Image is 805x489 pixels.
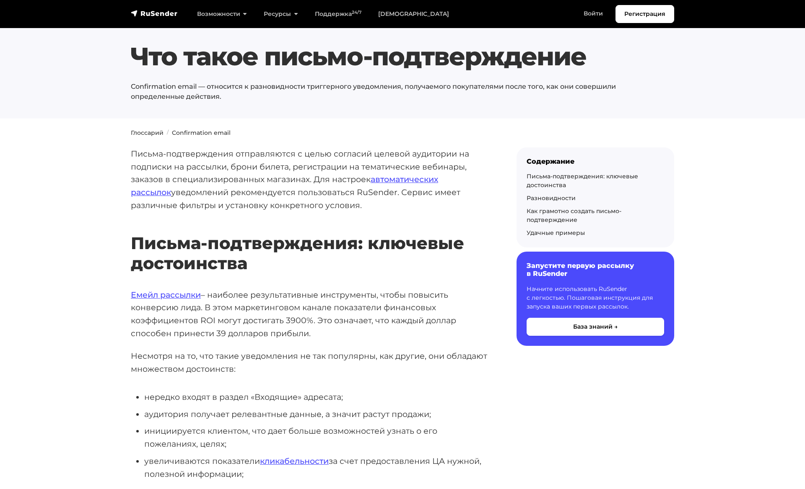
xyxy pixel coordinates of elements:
[527,229,585,237] a: Удачные примеры
[131,147,490,212] p: Письма-подтверждения отправляются с целью согласий целевой аудитории на подписки на рассылки, бро...
[144,408,490,421] li: аудитория получает релевантные данные, а значит растут продажи;
[260,456,329,466] a: кликабельности
[144,455,490,480] li: увеличиваются показатели за счет предоставления ЦА нужной, полезной информации;
[164,129,231,137] li: Confirmation email
[144,425,490,450] li: инициируется клиентом, что дает больше возможностей узнать о его пожеланиях, целях;
[527,207,621,224] a: Как грамотно создать письмо-подтверждение
[517,252,674,345] a: Запустите первую рассылку в RuSender Начните использовать RuSender с легкостью. Пошаговая инструк...
[131,290,201,300] a: Емейл рассылки
[575,5,611,22] a: Войти
[527,172,638,189] a: Письма-подтверждения: ключевые достоинства
[131,41,628,72] h1: Что такое письмо-подтверждение
[615,5,674,23] a: Регистрация
[370,5,457,23] a: [DEMOGRAPHIC_DATA]
[189,5,255,23] a: Возможности
[131,9,178,18] img: RuSender
[126,129,679,137] nav: breadcrumb
[527,262,664,278] h6: Запустите первую рассылку в RuSender
[527,285,664,311] p: Начните использовать RuSender с легкостью. Пошаговая инструкция для запуска ваших первых рассылок.
[131,288,490,340] p: – наиболее результативные инструменты, чтобы повысить конверсию лида. В этом маркетинговом канале...
[352,10,361,15] sup: 24/7
[131,208,490,273] h2: Письма-подтверждения: ключевые достоинства
[527,194,576,202] a: Разновидности
[255,5,306,23] a: Ресурсы
[131,129,164,136] a: Глоссарий
[527,157,664,165] div: Содержание
[527,318,664,336] button: База знаний →
[306,5,370,23] a: Поддержка24/7
[144,391,490,404] li: нередко входят в раздел «Входящие» адресата;
[131,82,628,102] p: Confirmation email — относится к разновидности триггерного уведомления, получаемого покупателями ...
[131,350,490,375] p: Несмотря на то, что такие уведомления не так популярны, как другие, они обладают множеством досто...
